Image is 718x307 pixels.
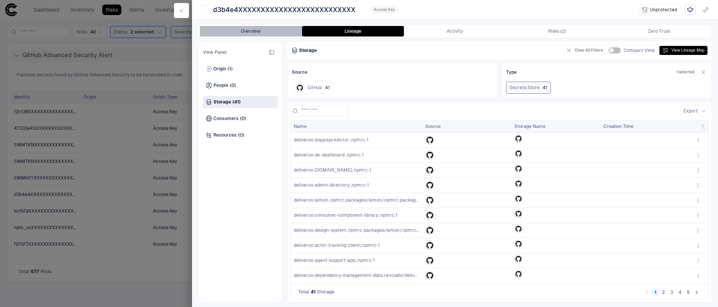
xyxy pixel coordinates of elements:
span: (1) [228,66,233,72]
button: Activity [404,26,506,36]
div: Mark as Crown Jewel [685,5,695,15]
button: Go to page 3 [668,289,676,296]
span: People [213,82,228,88]
div: GitHub [426,197,433,204]
button: Export [680,105,709,117]
span: deliveroo:admin-directory:.npmrc:1 [294,182,369,188]
span: Storage [213,99,231,105]
div: GitHub [515,256,521,262]
nav: pagination navigation [643,287,701,296]
span: deliveroo:actor-tracking:client/.npmrc:1 [294,243,380,248]
span: View Panel [203,49,227,55]
button: Go to page 5 [685,289,692,296]
span: deliveroo:[DOMAIN_NAME]:.npmrc:1 [294,167,371,173]
span: Creation Time [603,123,633,129]
button: Go to page 2 [660,289,667,296]
span: Storage Name [514,123,546,129]
div: GitHub [515,181,521,187]
span: Storage [299,47,317,53]
span: Unprotected [650,7,677,13]
span: deliveroo:agent-support-app:.npmrc:1 [294,258,375,263]
span: Name [294,123,307,129]
button: View Lineage Map [659,46,707,55]
span: 41 [311,289,316,295]
div: GitHub [426,182,433,188]
button: d3b4e4XXXXXXXXXXXXXXXXXXXXXXXXXX [212,4,366,16]
div: GitHub [515,211,521,217]
span: (0) [240,116,246,122]
div: GitHub [515,150,521,157]
span: (0) [238,132,244,138]
div: Risks (2) [548,28,566,34]
div: GitHub [426,227,433,234]
div: GitHub [515,135,521,141]
span: Total [298,289,309,295]
button: Secrets Store41 [506,82,551,94]
div: GitHub [426,152,433,158]
div: GitHub [426,212,433,219]
span: d3b4e4XXXXXXXXXXXXXXXXXXXXXXXXXX [213,5,355,14]
div: Type [506,68,707,77]
span: Resources [213,132,237,138]
span: deliveroo:dependency-management-data:renovate/deliveroo-tetroos.json:renovate/deliveroo-manatee-w... [294,273,631,278]
span: GitHub [307,85,322,91]
span: (41) [233,99,240,105]
span: Source [425,123,441,129]
div: Zero Trust [648,28,670,34]
div: GitHub [515,271,521,277]
button: GitHub41 [292,82,333,94]
button: Overview [200,26,302,36]
span: Storage [317,289,334,295]
span: (0) [230,82,236,88]
div: GitHub [426,137,433,143]
button: Go to next page [693,289,700,296]
span: Origin [213,66,226,72]
div: GitHub [515,196,521,202]
div: GitHub [515,166,521,172]
span: deliveroo:leaguepredictor:.npmrc:1 [294,137,369,143]
button: Clear All Filters [564,46,604,55]
button: 1 selected [675,68,707,77]
div: GitHub [426,272,433,279]
span: Consumers [213,116,239,122]
div: GitHub [515,226,521,232]
div: Source [292,69,493,75]
div: GitHub [297,85,303,91]
button: Go to page 4 [676,289,684,296]
span: deliveroo:consumer-component-library:.npmrc:1 [294,213,398,218]
span: Access Key [374,7,395,12]
button: Lineage [302,26,404,36]
span: Compact View [624,47,655,53]
span: deliveroo:de-dashboard:.npmrc:1 [294,152,364,158]
span: Secrets Store [509,85,540,91]
div: GitHub [426,257,433,264]
span: 41 [325,85,330,91]
div: GitHub [515,241,521,247]
div: GitHub [426,242,433,249]
div: GitHub [426,167,433,173]
span: 41 [543,85,547,91]
button: page 1 [651,289,659,296]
